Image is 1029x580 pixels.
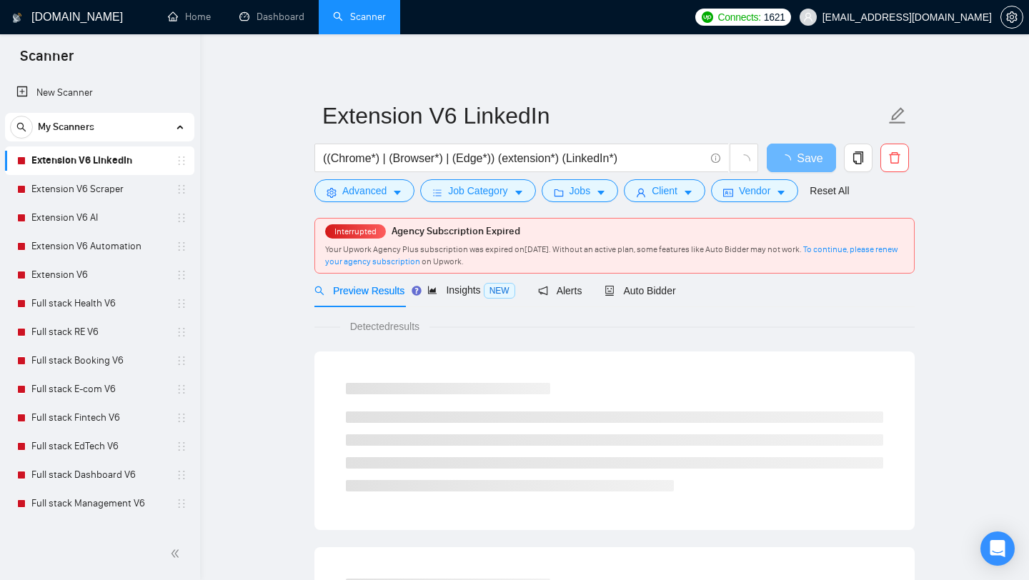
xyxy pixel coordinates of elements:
[880,144,909,172] button: delete
[711,179,798,202] button: idcardVendorcaret-down
[542,179,619,202] button: folderJobscaret-down
[432,187,442,198] span: bars
[810,183,849,199] a: Reset All
[420,179,535,202] button: barsJob Categorycaret-down
[605,286,615,296] span: robot
[327,187,337,198] span: setting
[780,154,797,166] span: loading
[31,289,167,318] a: Full stack Health V6
[168,11,211,23] a: homeHome
[737,154,750,167] span: loading
[176,384,187,395] span: holder
[31,175,167,204] a: Extension V6 Scraper
[330,226,381,236] span: Interrupted
[176,269,187,281] span: holder
[739,183,770,199] span: Vendor
[980,531,1015,566] div: Open Intercom Messenger
[176,441,187,452] span: holder
[38,113,94,141] span: My Scanners
[176,469,187,481] span: holder
[711,154,720,163] span: info-circle
[31,346,167,375] a: Full stack Booking V6
[702,11,713,23] img: upwork-logo.png
[538,285,582,296] span: Alerts
[31,518,167,546] a: Full stack WA V6
[881,151,908,164] span: delete
[11,122,32,132] span: search
[636,187,646,198] span: user
[31,261,167,289] a: Extension V6
[176,355,187,366] span: holder
[10,116,33,139] button: search
[448,183,507,199] span: Job Category
[538,286,548,296] span: notification
[31,232,167,261] a: Extension V6 Automation
[342,183,387,199] span: Advanced
[176,412,187,424] span: holder
[323,149,705,167] input: Search Freelance Jobs...
[570,183,591,199] span: Jobs
[410,284,423,297] div: Tooltip anchor
[31,146,167,175] a: Extension V6 LinkedIn
[484,283,515,299] span: NEW
[176,498,187,509] span: holder
[239,11,304,23] a: dashboardDashboard
[31,404,167,432] a: Full stack Fintech V6
[1000,6,1023,29] button: setting
[176,155,187,166] span: holder
[340,319,429,334] span: Detected results
[5,79,194,107] li: New Scanner
[31,461,167,489] a: Full stack Dashboard V6
[176,298,187,309] span: holder
[1001,11,1023,23] span: setting
[392,225,520,237] span: Agency Subscription Expired
[605,285,675,296] span: Auto Bidder
[554,187,564,198] span: folder
[624,179,705,202] button: userClientcaret-down
[9,46,85,76] span: Scanner
[314,286,324,296] span: search
[392,187,402,198] span: caret-down
[31,489,167,518] a: Full stack Management V6
[176,526,187,538] span: holder
[797,149,822,167] span: Save
[427,284,514,296] span: Insights
[776,187,786,198] span: caret-down
[31,318,167,346] a: Full stack RE V6
[845,151,872,164] span: copy
[31,204,167,232] a: Extension V6 AI
[170,546,184,561] span: double-left
[803,12,813,22] span: user
[16,79,183,107] a: New Scanner
[176,212,187,224] span: holder
[1000,11,1023,23] a: setting
[683,187,693,198] span: caret-down
[176,241,187,252] span: holder
[723,187,733,198] span: idcard
[767,144,836,172] button: Save
[717,9,760,25] span: Connects:
[322,98,885,134] input: Scanner name...
[176,184,187,195] span: holder
[12,6,22,29] img: logo
[314,179,414,202] button: settingAdvancedcaret-down
[652,183,677,199] span: Client
[325,244,898,266] span: Your Upwork Agency Plus subscription was expired on [DATE] . Without an active plan, some feature...
[427,285,437,295] span: area-chart
[31,432,167,461] a: Full stack EdTech V6
[844,144,873,172] button: copy
[596,187,606,198] span: caret-down
[888,106,907,125] span: edit
[314,285,404,296] span: Preview Results
[176,326,187,338] span: holder
[514,187,524,198] span: caret-down
[333,11,386,23] a: searchScanner
[764,9,785,25] span: 1621
[31,375,167,404] a: Full stack E-com V6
